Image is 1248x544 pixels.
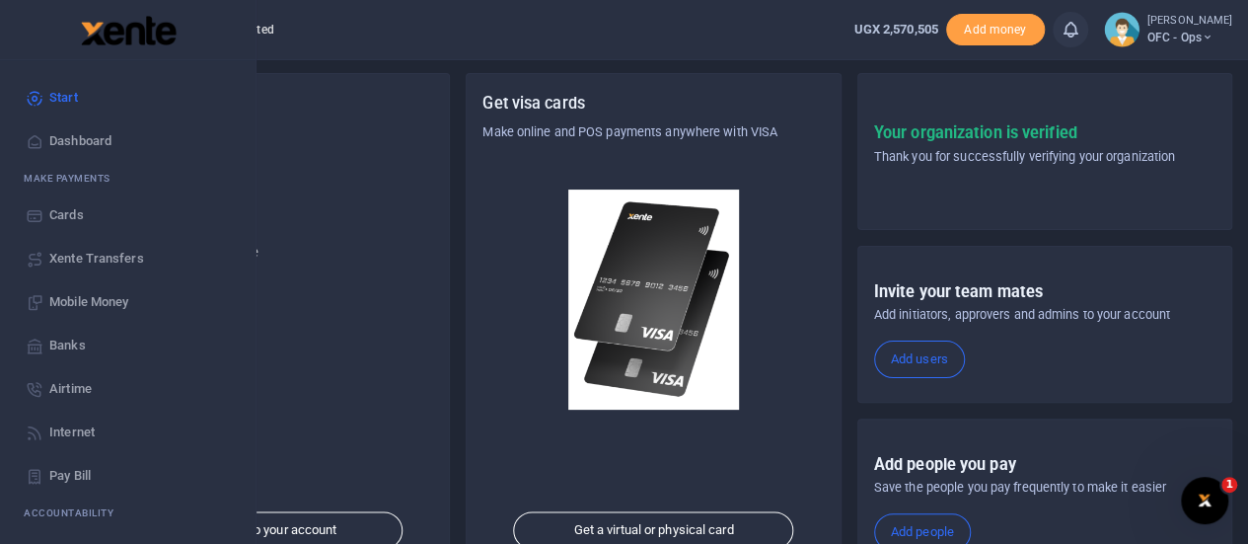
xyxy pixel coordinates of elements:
[49,466,91,486] span: Pay Bill
[16,411,240,454] a: Internet
[946,14,1045,46] span: Add money
[874,282,1215,302] h5: Invite your team mates
[92,199,433,219] p: OFC - Ops
[16,498,240,528] li: Ac
[16,324,240,367] a: Banks
[853,22,937,37] span: UGX 2,570,505
[16,194,240,237] a: Cards
[853,20,937,39] a: UGX 2,570,505
[49,292,128,312] span: Mobile Money
[81,16,177,45] img: logo-large
[1221,477,1237,493] span: 1
[874,147,1175,167] p: Thank you for successfully verifying your organization
[16,163,240,194] li: M
[874,305,1215,325] p: Add initiators, approvers and admins to your account
[49,423,95,442] span: Internet
[92,170,433,190] h5: Account
[16,237,240,280] a: Xente Transfers
[16,454,240,498] a: Pay Bill
[49,379,92,399] span: Airtime
[92,122,433,142] p: Asili Farms Masindi Limited
[92,268,433,287] h5: UGX 2,470,505
[874,123,1175,143] h5: Your organization is verified
[49,88,78,108] span: Start
[34,171,110,186] span: ake Payments
[1147,13,1232,30] small: [PERSON_NAME]
[1147,29,1232,46] span: OFC - Ops
[874,455,1215,475] h5: Add people you pay
[49,131,111,151] span: Dashboard
[1104,12,1232,47] a: profile-user [PERSON_NAME] OFC - Ops
[874,341,965,378] a: Add users
[92,243,433,263] p: Your current account balance
[845,20,945,39] li: Wallet ballance
[38,505,113,520] span: countability
[16,367,240,411] a: Airtime
[1181,477,1228,524] iframe: Intercom live chat
[568,190,739,410] img: xente-_physical_cards.png
[49,205,84,225] span: Cards
[49,249,144,269] span: Xente Transfers
[874,478,1215,498] p: Save the people you pay frequently to make it easier
[946,14,1045,46] li: Toup your wallet
[482,94,824,114] h5: Get visa cards
[16,280,240,324] a: Mobile Money
[16,119,240,163] a: Dashboard
[79,22,177,37] a: logo-small logo-large logo-large
[946,21,1045,36] a: Add money
[482,122,824,142] p: Make online and POS payments anywhere with VISA
[1104,12,1139,47] img: profile-user
[92,94,433,114] h5: Organization
[49,336,86,355] span: Banks
[16,76,240,119] a: Start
